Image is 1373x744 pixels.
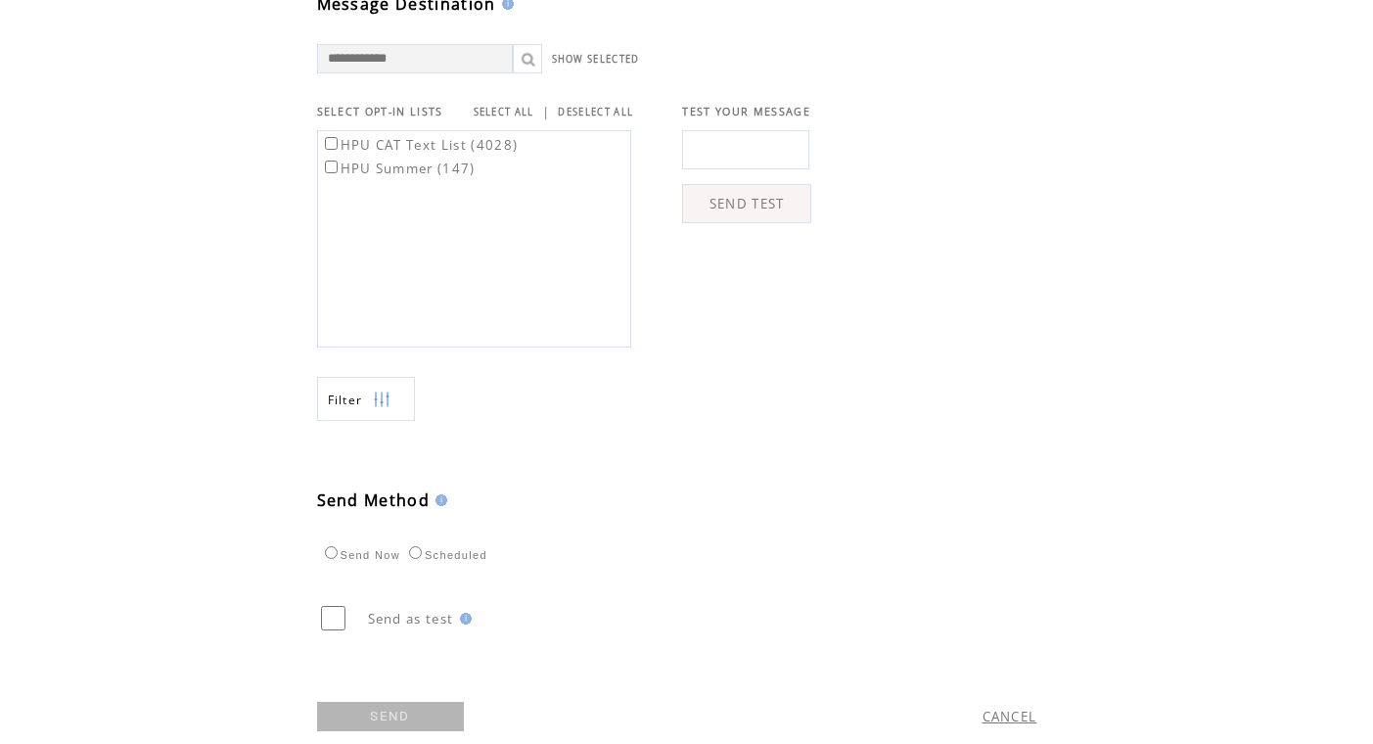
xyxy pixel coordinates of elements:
[317,377,415,421] a: Filter
[373,378,390,422] img: filters.png
[368,610,454,628] span: Send as test
[317,702,464,731] a: SEND
[474,106,534,118] a: SELECT ALL
[328,392,363,408] span: Show filters
[325,546,338,559] input: Send Now
[404,549,487,561] label: Scheduled
[682,105,810,118] span: TEST YOUR MESSAGE
[454,613,472,625] img: help.gif
[409,546,422,559] input: Scheduled
[542,103,550,120] span: |
[325,161,338,173] input: HPU Summer (147)
[430,494,447,506] img: help.gif
[321,160,476,177] label: HPU Summer (147)
[558,106,633,118] a: DESELECT ALL
[983,708,1037,725] a: CANCEL
[321,136,519,154] label: HPU CAT Text List (4028)
[325,137,338,150] input: HPU CAT Text List (4028)
[682,184,811,223] a: SEND TEST
[317,489,431,511] span: Send Method
[317,105,443,118] span: SELECT OPT-IN LISTS
[552,53,640,66] a: SHOW SELECTED
[320,549,400,561] label: Send Now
